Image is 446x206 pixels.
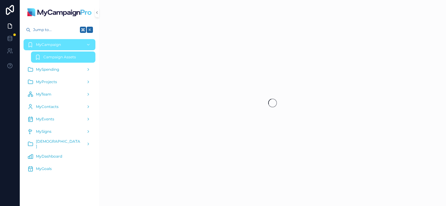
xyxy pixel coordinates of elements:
[20,35,99,182] div: scrollable content
[24,76,95,87] a: MyProjects
[33,27,77,32] span: Jump to...
[36,166,52,171] span: MyGoals
[36,42,61,47] span: MyCampaign
[43,55,76,60] span: Campaign Assets
[27,7,92,17] img: App logo
[36,104,59,109] span: MyContacts
[24,89,95,100] a: MyTeam
[24,64,95,75] a: MySpending
[36,67,59,72] span: MySpending
[36,154,62,159] span: MyDashboard
[87,27,92,32] span: K
[36,92,51,97] span: MyTeam
[24,101,95,112] a: MyContacts
[24,126,95,137] a: MySigns
[24,163,95,174] a: MyGoals
[24,138,95,150] a: [DEMOGRAPHIC_DATA]
[24,114,95,125] a: MyEvents
[36,117,54,122] span: MyEvents
[24,151,95,162] a: MyDashboard
[36,79,57,84] span: MyProjects
[24,25,95,35] button: Jump to...K
[36,139,81,149] span: [DEMOGRAPHIC_DATA]
[24,39,95,50] a: MyCampaign
[36,129,51,134] span: MySigns
[31,52,95,63] a: Campaign Assets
